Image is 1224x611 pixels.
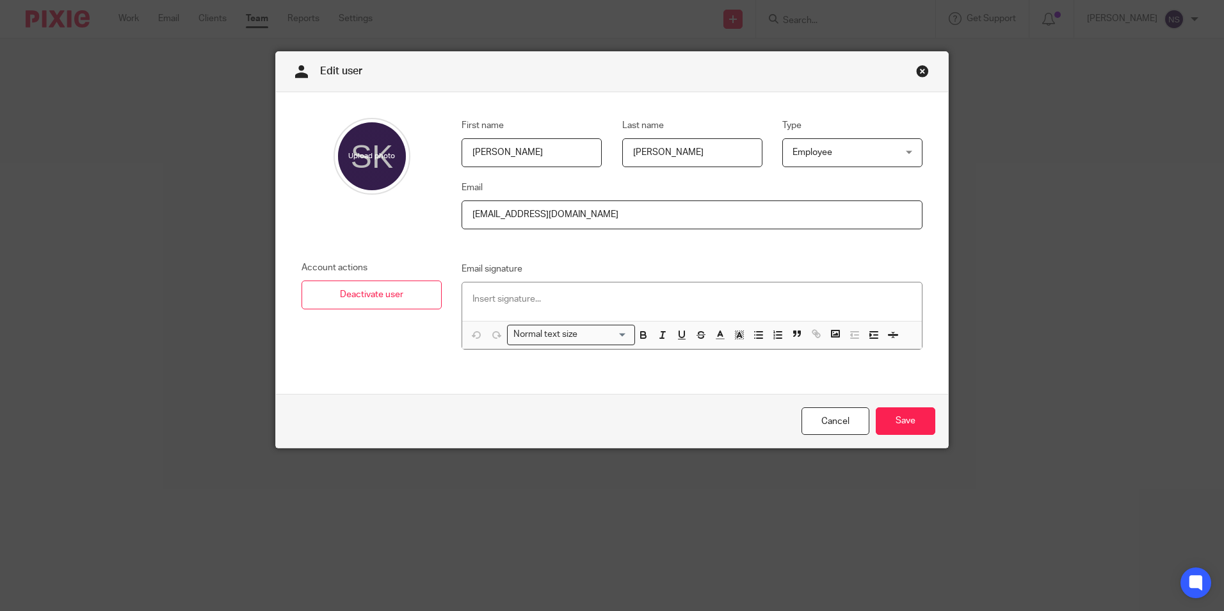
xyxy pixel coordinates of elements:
label: Last name [622,119,664,132]
label: First name [462,119,504,132]
p: Account actions [302,261,442,274]
span: Edit user [320,66,362,76]
div: Search for option [507,325,635,345]
a: Deactivate user [302,281,442,309]
a: Close this dialog window [916,65,929,82]
label: Type [782,119,801,132]
input: Save [876,407,935,435]
label: Email signature [462,263,522,275]
input: Search for option [581,328,627,341]
span: Normal text size [510,328,580,341]
span: Employee [793,148,832,157]
label: Email [462,181,483,194]
a: Cancel [801,407,869,435]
